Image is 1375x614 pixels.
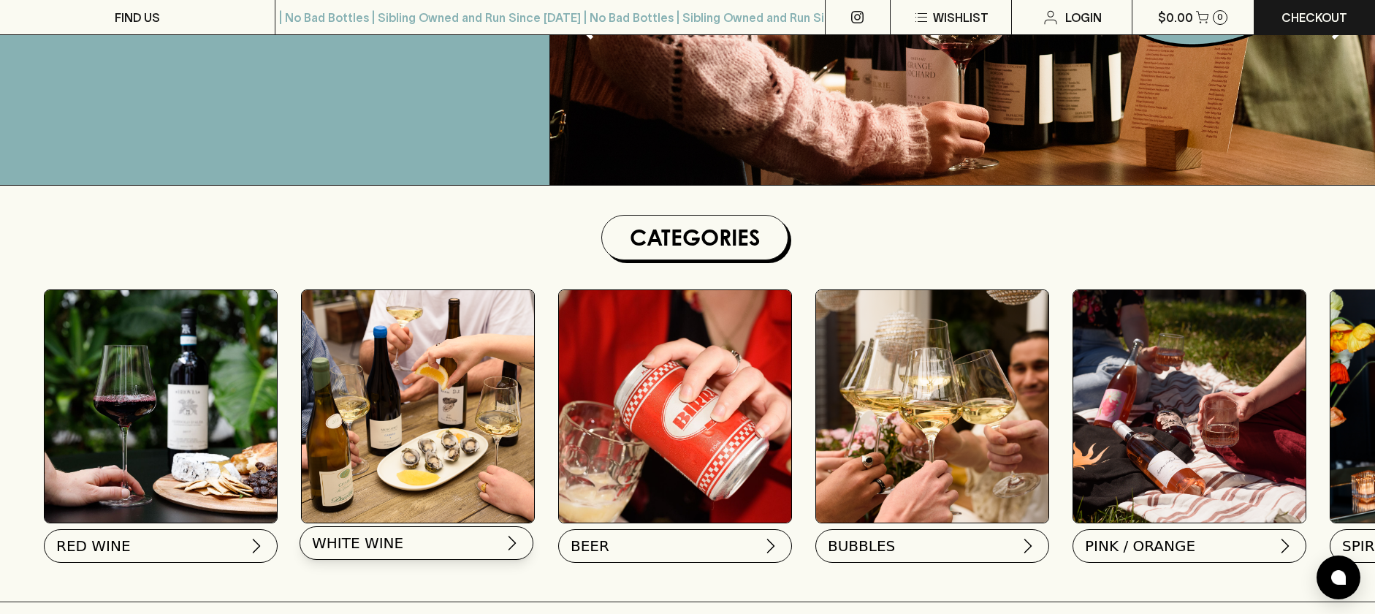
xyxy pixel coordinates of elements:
[1158,9,1193,26] p: $0.00
[115,9,160,26] p: FIND US
[1281,9,1347,26] p: Checkout
[815,529,1049,563] button: BUBBLES
[933,9,989,26] p: Wishlist
[1331,570,1346,585] img: bubble-icon
[503,534,521,552] img: chevron-right.svg
[248,537,265,555] img: chevron-right.svg
[45,290,277,523] img: Red Wine Tasting
[608,221,782,254] h1: Categories
[300,526,533,560] button: WHITE WINE
[1019,537,1037,555] img: chevron-right.svg
[1073,529,1306,563] button: PINK / ORANGE
[312,533,403,553] span: WHITE WINE
[44,529,278,563] button: RED WINE
[816,290,1048,523] img: 2022_Festive_Campaign_INSTA-16 1
[56,536,131,556] span: RED WINE
[1073,290,1306,523] img: gospel_collab-2 1
[1217,13,1223,21] p: 0
[762,537,780,555] img: chevron-right.svg
[558,529,792,563] button: BEER
[302,290,534,523] img: optimise
[1276,537,1294,555] img: chevron-right.svg
[571,536,609,556] span: BEER
[559,290,791,523] img: BIRRA_GOOD-TIMES_INSTA-2 1/optimise?auth=Mjk3MjY0ODMzMw__
[1085,536,1195,556] span: PINK / ORANGE
[1065,9,1102,26] p: Login
[828,536,895,556] span: BUBBLES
